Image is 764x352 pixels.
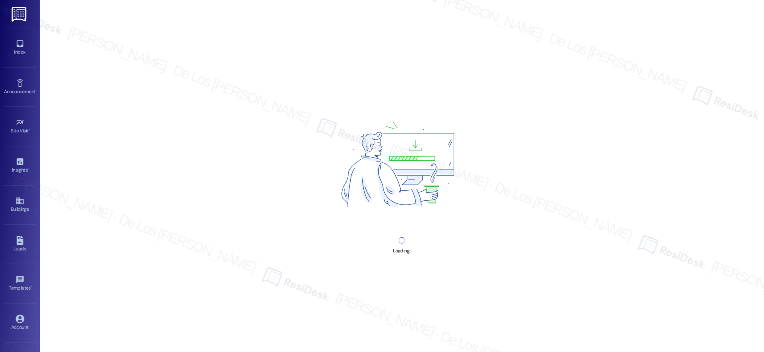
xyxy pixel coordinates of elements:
[4,273,36,294] a: Templates •
[4,194,36,216] a: Buildings
[31,284,32,290] span: •
[12,7,28,22] img: ResiDesk Logo
[36,88,37,93] span: •
[28,166,29,172] span: •
[393,247,411,255] div: Loading...
[4,155,36,176] a: Insights •
[4,234,36,255] a: Leads
[4,116,36,137] a: Site Visit •
[4,37,36,58] a: Inbox
[4,312,36,334] a: Account
[29,127,30,132] span: •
